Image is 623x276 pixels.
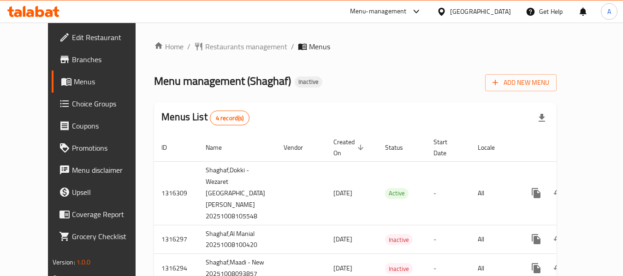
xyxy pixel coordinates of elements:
div: Inactive [295,76,322,88]
a: Branches [52,48,152,70]
span: Add New Menu [492,77,549,88]
div: [GEOGRAPHIC_DATA] [450,6,511,17]
button: Change Status [547,228,570,250]
span: Grocery Checklist [72,231,145,242]
a: Restaurants management [194,41,287,52]
span: Inactive [385,235,413,245]
a: Coupons [52,115,152,137]
td: Shaghaf,Dokki - Wezaret [GEOGRAPHIC_DATA][PERSON_NAME] 20251008105548 [198,161,276,225]
td: Shaghaf,Al Manial 20251008100420 [198,225,276,254]
span: Menu disclaimer [72,164,145,176]
a: Upsell [52,181,152,203]
li: / [291,41,294,52]
button: more [525,228,547,250]
span: 4 record(s) [210,114,249,123]
button: Add New Menu [485,74,557,91]
li: / [187,41,190,52]
a: Coverage Report [52,203,152,225]
td: 1316297 [154,225,198,254]
th: Actions [518,134,621,162]
h2: Menus List [161,110,249,125]
button: more [525,182,547,204]
span: Edit Restaurant [72,32,145,43]
span: Menus [74,76,145,87]
span: Promotions [72,142,145,153]
span: Active [385,188,409,199]
td: - [426,225,470,254]
button: Change Status [547,182,570,204]
span: [DATE] [333,187,352,199]
div: Inactive [385,263,413,274]
span: Status [385,142,415,153]
a: Menu disclaimer [52,159,152,181]
span: Menus [309,41,330,52]
nav: breadcrumb [154,41,557,52]
a: Grocery Checklist [52,225,152,247]
span: ID [161,142,179,153]
span: Upsell [72,187,145,198]
span: Created On [333,136,367,159]
span: Inactive [295,78,322,86]
span: Restaurants management [205,41,287,52]
span: [DATE] [333,233,352,245]
span: A [607,6,611,17]
a: Edit Restaurant [52,26,152,48]
span: Menu management ( Shaghaf ) [154,70,291,91]
span: Vendor [284,142,315,153]
div: Total records count [210,111,250,125]
span: Coverage Report [72,209,145,220]
span: Choice Groups [72,98,145,109]
span: Name [206,142,234,153]
td: - [426,161,470,225]
div: Menu-management [350,6,407,17]
a: Promotions [52,137,152,159]
div: Inactive [385,234,413,245]
span: 1.0.0 [77,256,91,268]
span: Locale [478,142,507,153]
div: Export file [531,107,553,129]
a: Home [154,41,184,52]
td: 1316309 [154,161,198,225]
span: Branches [72,54,145,65]
a: Menus [52,70,152,93]
span: [DATE] [333,262,352,274]
td: All [470,225,518,254]
td: All [470,161,518,225]
a: Choice Groups [52,93,152,115]
span: Coupons [72,120,145,131]
span: Inactive [385,264,413,274]
span: Start Date [433,136,459,159]
span: Version: [53,256,75,268]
